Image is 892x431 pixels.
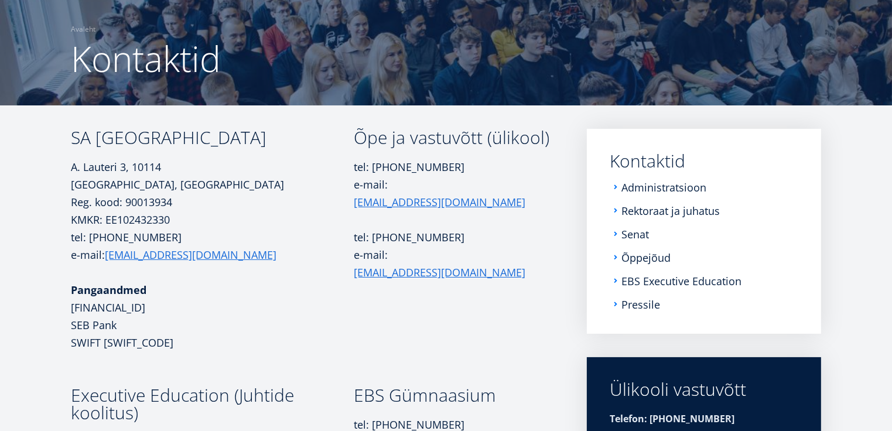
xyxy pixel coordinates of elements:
[610,381,798,398] div: Ülikooli vastuvõtt
[610,152,798,170] a: Kontaktid
[71,228,354,264] p: tel: [PHONE_NUMBER] e-mail:
[622,182,707,193] a: Administratsioon
[71,35,221,83] span: Kontaktid
[354,193,526,211] a: [EMAIL_ADDRESS][DOMAIN_NAME]
[71,386,354,422] h3: Executive Education (Juhtide koolitus)
[622,252,671,264] a: Õppejõud
[71,211,354,228] p: KMKR: EE102432330
[354,246,553,281] p: e-mail:
[105,246,277,264] a: [EMAIL_ADDRESS][DOMAIN_NAME]
[71,283,147,297] strong: Pangaandmed
[610,412,735,425] strong: Telefon: [PHONE_NUMBER]
[354,158,553,211] p: tel: [PHONE_NUMBER] e-mail:
[622,205,720,217] a: Rektoraat ja juhatus
[354,264,526,281] a: [EMAIL_ADDRESS][DOMAIN_NAME]
[622,275,742,287] a: EBS Executive Education
[71,129,354,146] h3: SA [GEOGRAPHIC_DATA]
[71,23,96,35] a: Avaleht
[71,158,354,211] p: A. Lauteri 3, 10114 [GEOGRAPHIC_DATA], [GEOGRAPHIC_DATA] Reg. kood: 90013934
[354,228,553,246] p: tel: [PHONE_NUMBER]
[71,281,354,351] p: [FINANCIAL_ID] SEB Pank SWIFT [SWIFT_CODE]
[354,386,553,404] h3: EBS Gümnaasium
[622,228,650,240] a: Senat
[622,299,661,310] a: Pressile
[354,129,553,146] h3: Õpe ja vastuvõtt (ülikool)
